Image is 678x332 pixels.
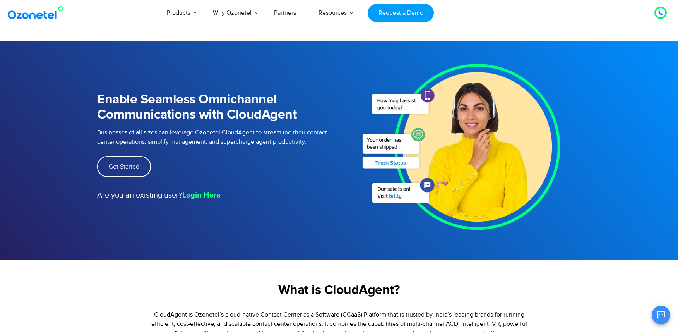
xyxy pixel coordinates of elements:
p: Are you an existing user? [97,189,327,201]
h2: What is CloudAgent? [146,283,532,298]
h1: Enable Seamless Omnichannel Communications with CloudAgent [97,92,327,122]
button: Open chat [652,306,670,324]
strong: Login Here [182,191,221,199]
a: Login Here [182,189,221,201]
a: Request a Demo [368,4,434,22]
p: Businesses of all sizes can leverage Ozonetel CloudAgent to streamline their contact center opera... [97,128,327,146]
a: Get Started [97,156,151,177]
span: Get Started [109,163,139,170]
